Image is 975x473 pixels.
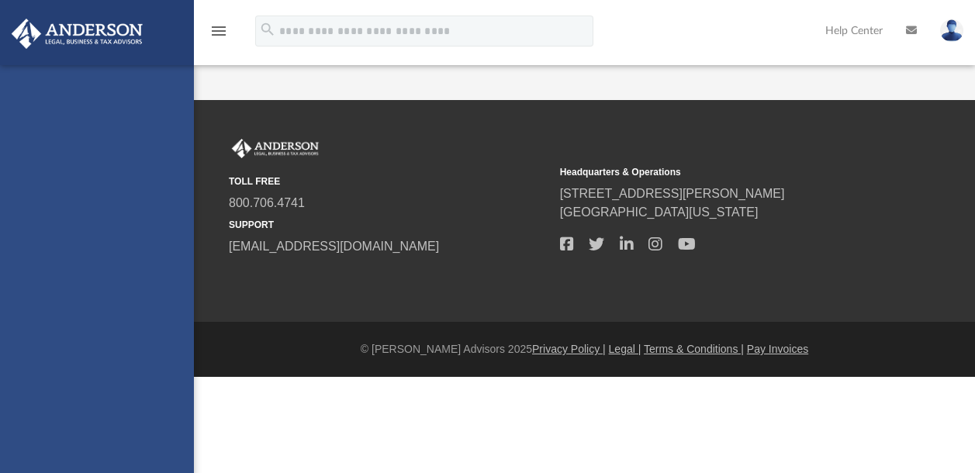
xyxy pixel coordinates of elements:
small: SUPPORT [229,218,549,232]
div: © [PERSON_NAME] Advisors 2025 [194,341,975,357]
img: Anderson Advisors Platinum Portal [229,139,322,159]
a: Privacy Policy | [532,343,606,355]
a: 800.706.4741 [229,196,305,209]
a: Pay Invoices [747,343,808,355]
small: Headquarters & Operations [560,165,880,179]
a: [GEOGRAPHIC_DATA][US_STATE] [560,205,759,219]
img: User Pic [940,19,963,42]
img: Anderson Advisors Platinum Portal [7,19,147,49]
i: menu [209,22,228,40]
a: [EMAIL_ADDRESS][DOMAIN_NAME] [229,240,439,253]
a: Terms & Conditions | [644,343,744,355]
a: [STREET_ADDRESS][PERSON_NAME] [560,187,785,200]
small: TOLL FREE [229,174,549,188]
a: Legal | [609,343,641,355]
a: menu [209,29,228,40]
i: search [259,21,276,38]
